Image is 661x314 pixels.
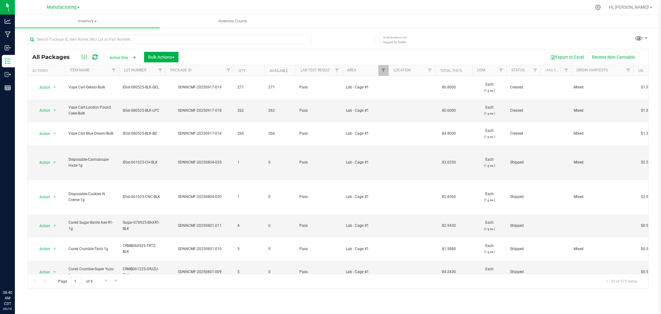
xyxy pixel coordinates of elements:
[623,65,633,76] a: Filter
[574,159,632,165] div: Value 1: Mixed
[5,58,11,64] inline-svg: Inventory
[47,5,77,10] span: Manufacturing
[237,84,261,90] span: 271
[378,65,389,76] a: Filter
[301,68,330,72] a: Lab Test Result
[476,87,503,93] p: (1 g ea.)
[439,129,459,138] span: 84.4000
[439,221,459,230] span: 82.9430
[165,84,235,90] div: SDNNCMF-20250917-019
[51,83,59,92] span: select
[346,194,385,200] span: Lab - Cage #1
[5,45,11,51] inline-svg: Inbound
[51,244,59,253] span: select
[346,246,385,252] span: Lab - Cage #1
[346,223,385,229] span: Lab - Cage #1
[601,277,642,286] span: 1 - 20 of 173 items
[439,192,459,201] span: 82.8560
[588,52,639,62] button: Receive Non-Cannabis
[546,52,588,62] button: Export to Excel
[530,65,540,76] a: Filter
[160,15,305,28] a: Inventory Counts
[165,269,235,275] div: SDNNCMF-20250801-009
[576,68,608,72] a: Origin Harvests
[51,106,59,115] span: select
[346,159,385,165] span: Lab - Cage #1
[268,131,292,137] span: 266
[594,4,602,10] div: Manage settings
[51,129,59,138] span: select
[638,69,657,73] a: Unit Cost
[299,84,338,90] span: Pass
[34,158,51,167] span: Action
[5,31,11,38] inline-svg: Manufacturing
[346,84,385,90] span: Lab - Cage #1
[34,244,51,253] span: Action
[476,249,503,255] p: (1 g ea.)
[27,35,312,44] input: Search Package ID, Item Name, SKU, Lot or Part Number...
[561,65,571,76] a: Filter
[268,159,292,165] span: 0
[237,246,261,252] span: 5
[165,246,235,252] div: SDNNCMF-20250801-010
[346,108,385,114] span: Lab - Cage #1
[268,108,292,114] span: 262
[237,131,261,137] span: 266
[574,84,632,90] div: Value 1: Mixed
[439,267,459,276] span: 84.2430
[70,68,90,72] a: Item Name
[476,226,503,232] p: (1 g ea.)
[165,159,235,165] div: SDNNCMF-20250804-035
[6,264,25,283] iframe: Resource center
[123,108,162,114] span: IDist-080525-BLK-LPC
[476,243,503,255] span: Each
[32,54,76,61] span: All Packages
[34,268,51,276] span: Action
[68,84,115,90] span: Vape Cart-Gelato-Bulk
[347,68,356,72] a: Area
[511,68,525,72] a: Status
[299,194,338,200] span: Pass
[510,84,537,90] span: Created
[237,223,261,229] span: 4
[476,220,503,231] span: Each
[574,194,632,200] div: Value 1: Mixed
[299,269,338,275] span: Pass
[123,266,162,278] span: CRMB061225-SYUZU-BLK
[71,277,82,286] input: 1
[165,194,235,200] div: SDNNCMF-20250804-020
[332,65,342,76] a: Filter
[15,15,160,28] a: Inventory
[510,159,537,165] span: Shipped
[510,223,537,229] span: Shipped
[476,157,503,168] span: Each
[299,131,338,137] span: Pass
[346,131,385,137] span: Lab - Cage #1
[109,65,119,76] a: Filter
[496,65,506,76] a: Filter
[237,159,261,165] span: 1
[510,108,537,114] span: Created
[123,159,162,165] span: IDist-061025-CH-BLK
[165,223,235,229] div: SDNNCMF-20250801-011
[165,131,235,137] div: SDNNCMF-20250917-014
[5,18,11,24] inline-svg: Analytics
[299,246,338,252] span: Pass
[574,131,632,137] div: Value 1: Mixed
[68,131,115,137] span: Vape Cart-Blue Dream-Bulk
[144,52,178,62] button: Bulk Actions
[223,65,234,76] a: Filter
[124,68,146,72] a: Lot Number
[439,244,459,253] span: 81.5880
[165,108,235,114] div: SDNNCMF-20250917-018
[439,158,459,167] span: 83.0250
[123,243,162,255] span: CRMB060925-TRTZ-BLK
[51,158,59,167] span: select
[34,106,51,115] span: Action
[268,269,292,275] span: 0
[383,35,414,44] span: Include items not tagged for facility
[394,68,411,72] a: Location
[439,106,459,115] span: 80.6000
[68,220,115,231] span: Cured Sugar-Battle Axe R1-1g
